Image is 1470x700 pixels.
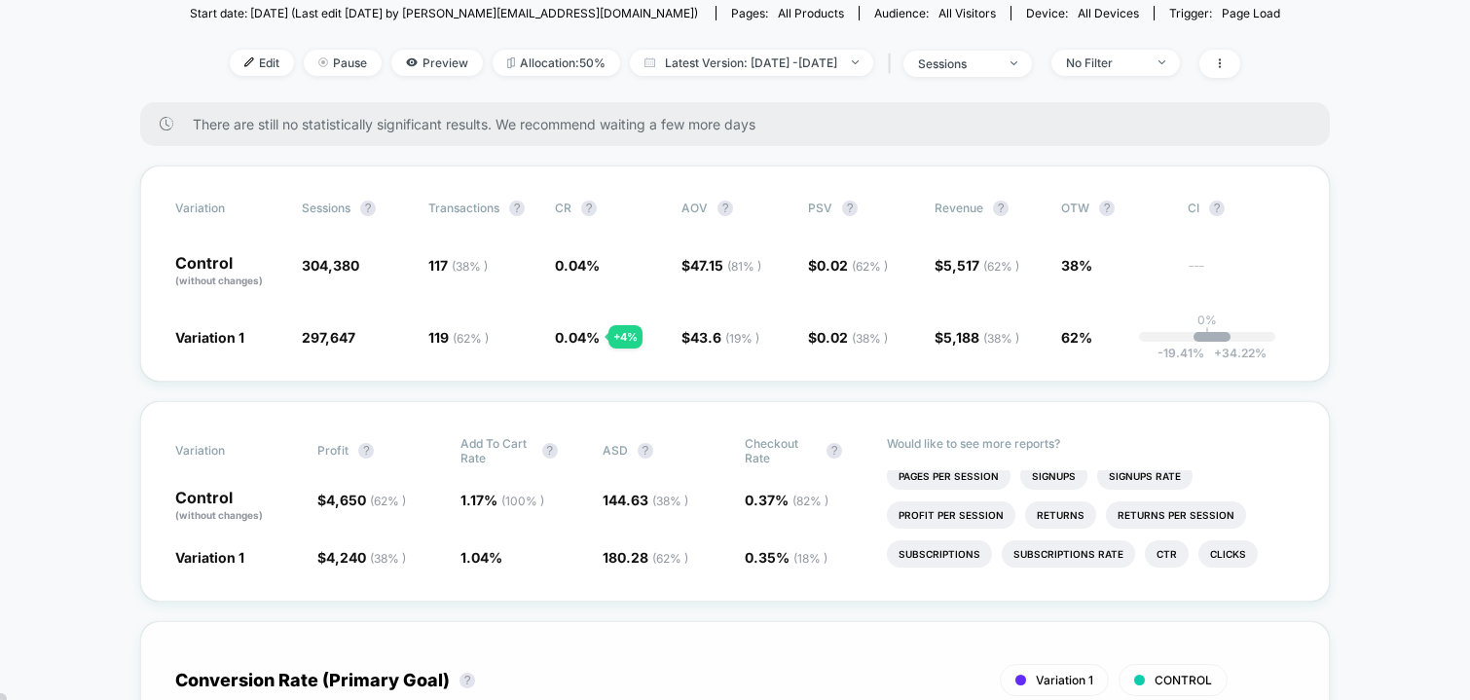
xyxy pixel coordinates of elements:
button: ? [827,443,842,459]
span: 0.37 % [745,492,828,508]
span: 5,188 [943,329,1019,346]
span: $ [681,257,761,274]
span: ( 38 % ) [652,494,688,508]
span: all products [778,6,844,20]
li: Clicks [1198,540,1258,568]
span: Latest Version: [DATE] - [DATE] [630,50,873,76]
span: ( 38 % ) [370,551,406,566]
span: Sessions [302,201,350,215]
button: ? [459,673,475,688]
span: Add To Cart Rate [460,436,533,465]
span: Preview [391,50,483,76]
li: Pages Per Session [887,462,1011,490]
span: $ [317,492,406,508]
span: 0.04 % [555,329,600,346]
p: | [1205,327,1209,342]
span: 0.04 % [555,257,600,274]
span: Variation 1 [175,549,244,566]
span: ( 38 % ) [452,259,488,274]
span: 38% [1061,257,1092,274]
img: end [318,57,328,67]
span: 144.63 [603,492,688,508]
span: $ [935,257,1019,274]
p: Control [175,490,298,523]
span: Edit [230,50,294,76]
button: ? [581,201,597,216]
span: ( 82 % ) [792,494,828,508]
span: 117 [428,257,488,274]
img: edit [244,57,254,67]
span: PSV [808,201,832,215]
span: ( 18 % ) [793,551,827,566]
button: ? [638,443,653,459]
span: 0.02 [817,257,888,274]
button: ? [360,201,376,216]
span: 304,380 [302,257,359,274]
button: ? [842,201,858,216]
button: ? [993,201,1009,216]
span: ( 62 % ) [453,331,489,346]
span: ( 81 % ) [727,259,761,274]
span: Variation 1 [1036,673,1093,687]
span: 0.02 [817,329,888,346]
span: $ [935,329,1019,346]
span: 5,517 [943,257,1019,274]
li: Returns [1025,501,1096,529]
span: Allocation: 50% [493,50,620,76]
span: $ [808,257,888,274]
img: end [852,60,859,64]
button: ? [1099,201,1115,216]
li: Returns Per Session [1106,501,1246,529]
p: Would like to see more reports? [887,436,1295,451]
span: 297,647 [302,329,355,346]
span: ( 38 % ) [852,331,888,346]
span: (without changes) [175,509,263,521]
span: CR [555,201,571,215]
span: 0.35 % [745,549,827,566]
img: calendar [644,57,655,67]
span: AOV [681,201,708,215]
span: CI [1188,201,1295,216]
span: Profit [317,443,349,458]
button: ? [1209,201,1225,216]
span: Pause [304,50,382,76]
span: 1.04 % [460,549,502,566]
span: Variation 1 [175,329,244,346]
img: end [1158,60,1165,64]
span: 180.28 [603,549,688,566]
p: 0% [1197,313,1217,327]
span: ( 62 % ) [852,259,888,274]
span: + [1214,346,1222,360]
span: ( 62 % ) [652,551,688,566]
li: Signups Rate [1097,462,1193,490]
span: Transactions [428,201,499,215]
span: ( 62 % ) [983,259,1019,274]
span: 119 [428,329,489,346]
span: Checkout Rate [745,436,817,465]
span: ( 62 % ) [370,494,406,508]
span: $ [808,329,888,346]
span: ( 38 % ) [983,331,1019,346]
div: No Filter [1066,55,1144,70]
span: 47.15 [690,257,761,274]
span: 43.6 [690,329,759,346]
span: ( 100 % ) [501,494,544,508]
button: ? [542,443,558,459]
div: Audience: [874,6,996,20]
li: Subscriptions [887,540,992,568]
span: ( 19 % ) [725,331,759,346]
img: end [1011,61,1017,65]
p: Control [175,255,282,288]
span: OTW [1061,201,1168,216]
span: 4,650 [326,492,406,508]
span: Page Load [1222,6,1280,20]
button: ? [358,443,374,459]
button: ? [717,201,733,216]
div: + 4 % [608,325,643,349]
li: Signups [1020,462,1087,490]
span: ASD [603,443,628,458]
span: CONTROL [1155,673,1212,687]
span: 62% [1061,329,1092,346]
li: Ctr [1145,540,1189,568]
span: 34.22 % [1204,346,1267,360]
